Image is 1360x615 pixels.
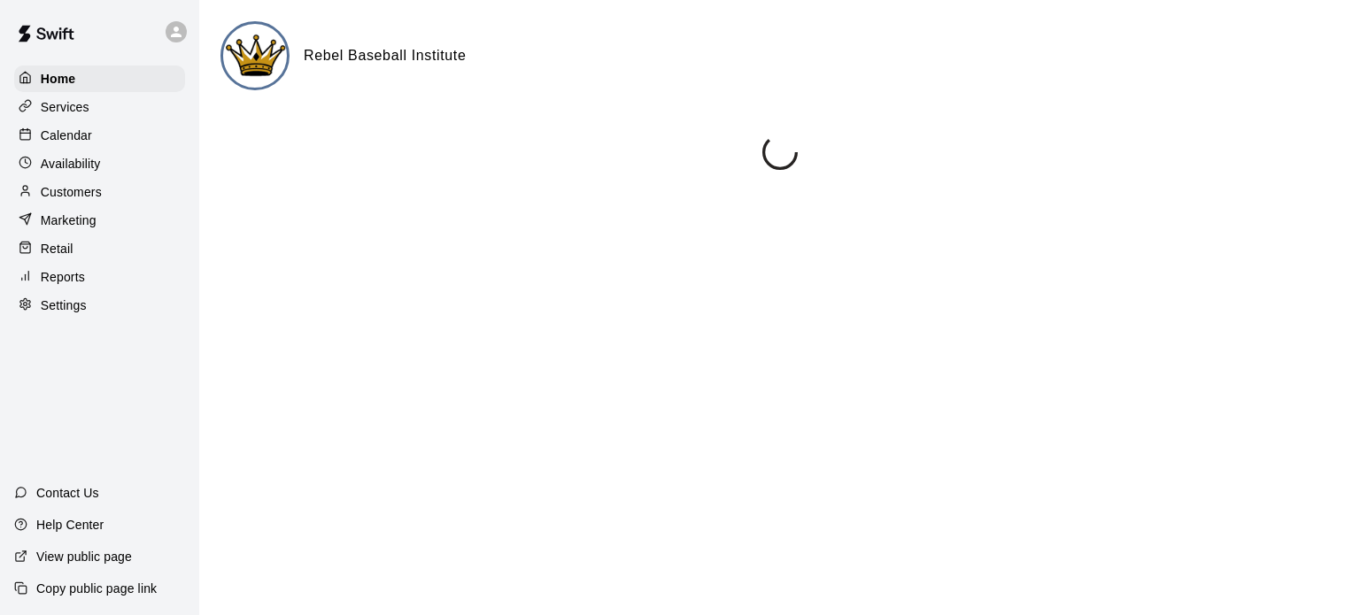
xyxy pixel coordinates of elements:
p: Customers [41,183,102,201]
p: Copy public page link [36,580,157,597]
a: Customers [14,179,185,205]
img: Rebel Baseball Institute logo [223,24,290,90]
a: Retail [14,235,185,262]
p: Home [41,70,76,88]
p: Calendar [41,127,92,144]
a: Reports [14,264,185,290]
p: View public page [36,548,132,565]
a: Calendar [14,122,185,149]
a: Marketing [14,207,185,234]
p: Help Center [36,516,104,534]
a: Settings [14,292,185,319]
p: Availability [41,155,101,173]
a: Availability [14,150,185,177]
p: Settings [41,296,87,314]
a: Services [14,94,185,120]
p: Marketing [41,211,97,229]
h6: Rebel Baseball Institute [304,44,466,67]
a: Home [14,65,185,92]
p: Contact Us [36,484,99,502]
p: Retail [41,240,73,258]
p: Services [41,98,89,116]
p: Reports [41,268,85,286]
